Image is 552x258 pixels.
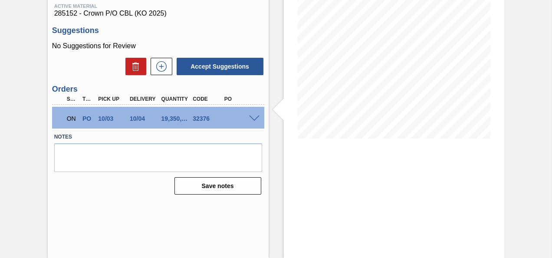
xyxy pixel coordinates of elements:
span: 285152 - Crown P/O CBL (KO 2025) [54,10,262,17]
button: Accept Suggestions [177,58,263,75]
label: Notes [54,131,262,143]
div: 32376 [191,115,224,122]
div: 19,350,000.000 [159,115,193,122]
div: Quantity [159,96,193,102]
p: ON [67,115,77,122]
div: Pick up [96,96,130,102]
div: Type [80,96,95,102]
div: New suggestion [146,58,172,75]
p: No Suggestions for Review [52,42,264,50]
div: Accept Suggestions [172,57,264,76]
button: Save notes [174,177,261,195]
div: PO [222,96,256,102]
div: Purchase order [80,115,95,122]
h3: Suggestions [52,26,264,35]
div: Delete Suggestions [121,58,146,75]
div: 10/04/2025 [128,115,161,122]
div: Code [191,96,224,102]
span: Active Material [54,3,262,9]
div: Negotiating Order [65,109,79,128]
h3: Orders [52,85,264,94]
div: 10/03/2025 [96,115,130,122]
div: Step [65,96,79,102]
div: Delivery [128,96,161,102]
